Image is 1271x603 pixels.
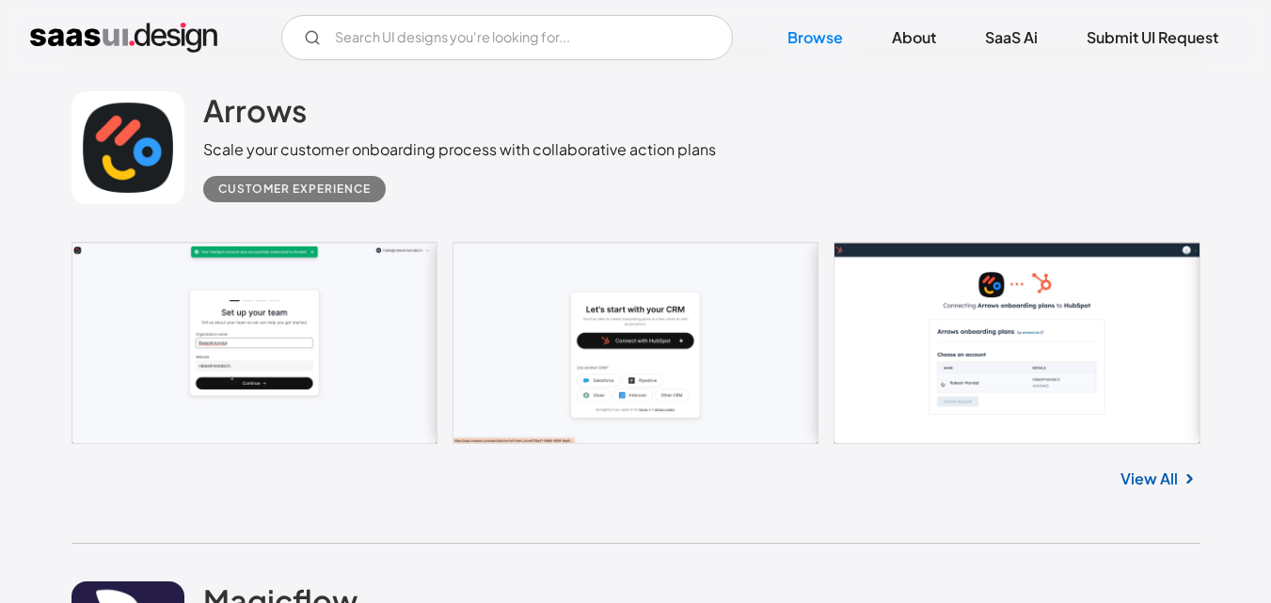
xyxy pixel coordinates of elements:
div: Scale your customer onboarding process with collaborative action plans [203,138,716,161]
a: Arrows [203,91,307,138]
a: View All [1120,468,1178,490]
form: Email Form [281,15,733,60]
input: Search UI designs you're looking for... [281,15,733,60]
a: About [869,17,959,58]
h2: Arrows [203,91,307,129]
a: SaaS Ai [962,17,1060,58]
a: Browse [765,17,866,58]
a: Submit UI Request [1064,17,1241,58]
a: home [30,23,217,53]
div: Customer Experience [218,178,371,200]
